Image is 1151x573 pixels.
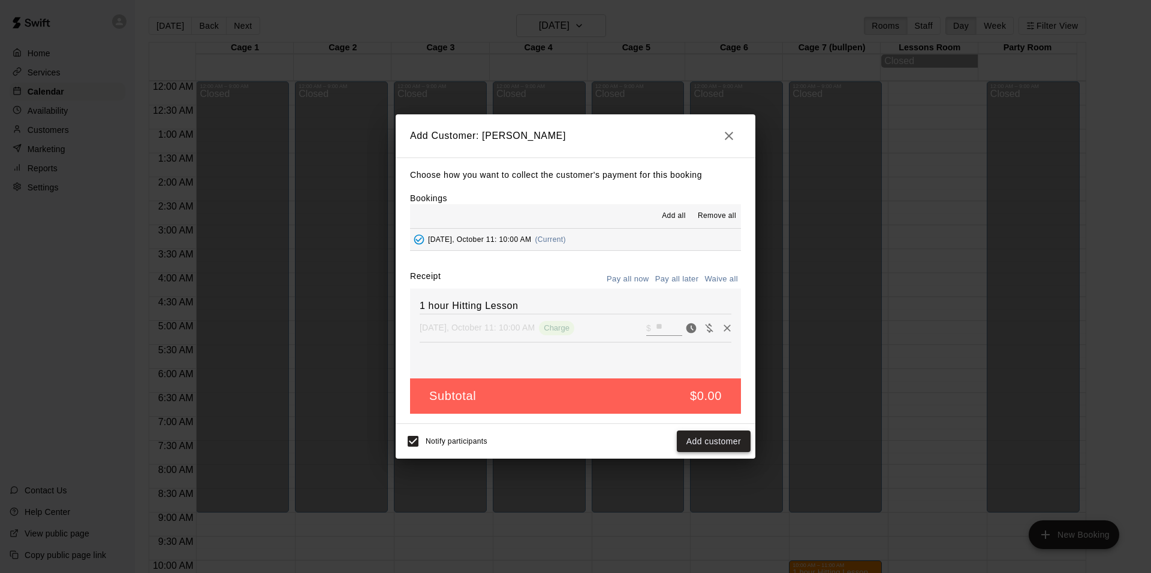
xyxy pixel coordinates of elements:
span: Pay now [682,322,700,332]
p: $ [646,322,651,334]
span: Add all [662,210,686,222]
h2: Add Customer: [PERSON_NAME] [396,114,755,157]
p: [DATE], October 11: 10:00 AM [420,322,535,334]
h5: $0.00 [690,388,722,404]
p: Choose how you want to collect the customer's payment for this booking [410,168,741,183]
label: Bookings [410,193,447,203]
button: Add customer [677,430,751,453]
button: Added - Collect Payment[DATE], October 11: 10:00 AM(Current) [410,229,741,251]
button: Added - Collect Payment [410,231,428,248]
span: Notify participants [426,437,487,445]
button: Add all [655,207,693,226]
button: Waive all [701,270,741,289]
button: Pay all now [604,270,652,289]
span: [DATE], October 11: 10:00 AM [428,235,531,244]
button: Pay all later [652,270,702,289]
label: Receipt [410,270,441,289]
button: Remove all [693,207,741,226]
h5: Subtotal [429,388,476,404]
span: (Current) [535,235,566,244]
h6: 1 hour Hitting Lesson [420,298,731,314]
button: Remove [718,319,736,337]
span: Remove all [698,210,736,222]
span: Waive payment [700,322,718,332]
